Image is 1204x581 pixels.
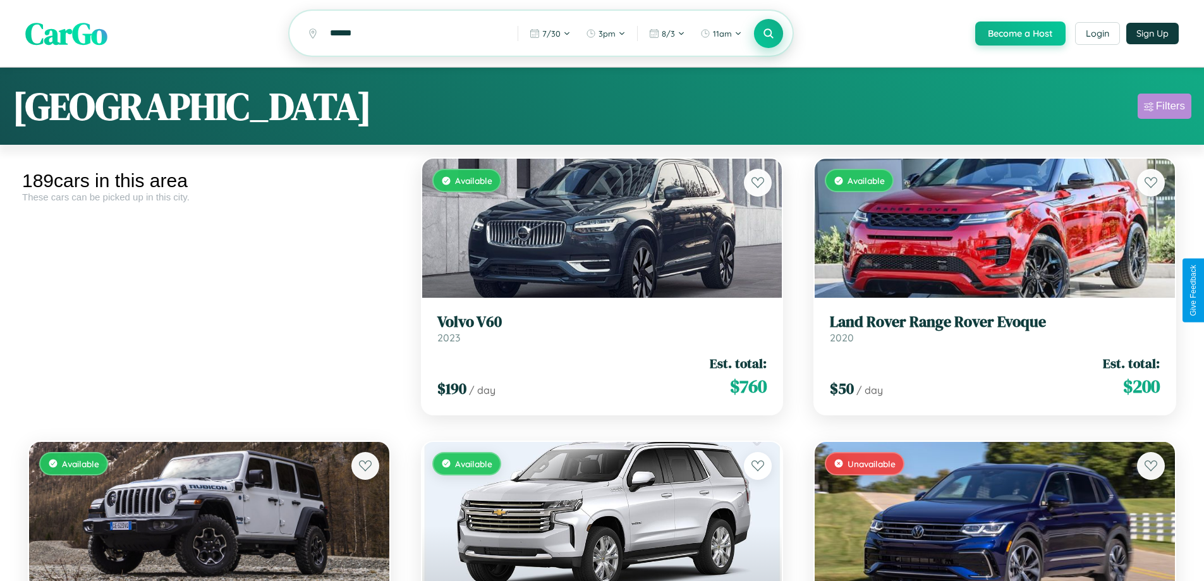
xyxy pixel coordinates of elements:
span: 8 / 3 [662,28,675,39]
span: 2023 [437,331,460,344]
button: Filters [1138,94,1191,119]
div: 189 cars in this area [22,170,396,192]
span: $ 760 [730,374,767,399]
span: 3pm [599,28,616,39]
span: Est. total: [710,354,767,372]
span: Available [455,175,492,186]
div: Filters [1156,100,1185,113]
span: Available [455,458,492,469]
button: Sign Up [1126,23,1179,44]
span: 2020 [830,331,854,344]
span: $ 50 [830,378,854,399]
div: These cars can be picked up in this city. [22,192,396,202]
span: Available [62,458,99,469]
a: Volvo V602023 [437,313,767,344]
span: / day [469,384,496,396]
button: Become a Host [975,21,1066,46]
a: Land Rover Range Rover Evoque2020 [830,313,1160,344]
span: Unavailable [848,458,896,469]
button: 7/30 [523,23,577,44]
button: 8/3 [643,23,691,44]
button: 3pm [580,23,632,44]
span: $ 200 [1123,374,1160,399]
h1: [GEOGRAPHIC_DATA] [13,80,372,132]
h3: Land Rover Range Rover Evoque [830,313,1160,331]
span: $ 190 [437,378,466,399]
span: 7 / 30 [542,28,561,39]
span: Est. total: [1103,354,1160,372]
button: Login [1075,22,1120,45]
span: CarGo [25,13,107,54]
h3: Volvo V60 [437,313,767,331]
span: 11am [713,28,732,39]
button: 11am [694,23,748,44]
span: Available [848,175,885,186]
div: Give Feedback [1189,265,1198,316]
span: / day [856,384,883,396]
